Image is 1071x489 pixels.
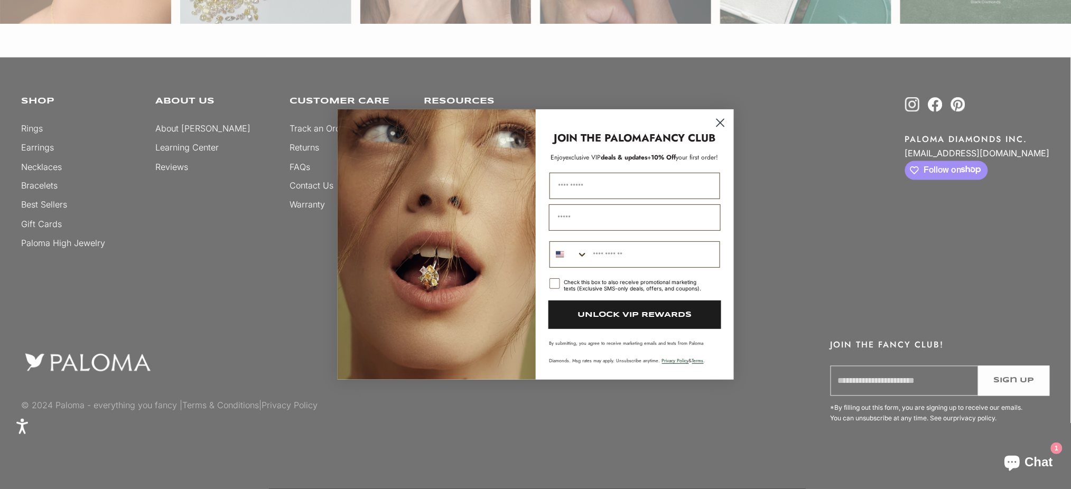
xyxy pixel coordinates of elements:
img: United States [556,250,564,259]
p: By submitting, you agree to receive marketing emails and texts from Paloma Diamonds. Msg rates ma... [550,340,720,364]
input: Phone Number [588,242,720,267]
span: + your first order! [648,153,719,162]
input: First Name [550,173,720,199]
button: Search Countries [550,242,588,267]
strong: JOIN THE PALOMA [554,130,649,146]
a: Privacy Policy [662,357,689,364]
span: Enjoy [551,153,566,162]
div: Check this box to also receive promotional marketing texts (Exclusive SMS-only deals, offers, and... [564,279,707,291]
span: exclusive VIP [566,153,601,162]
strong: FANCY CLUB [649,130,715,146]
button: UNLOCK VIP REWARDS [548,300,721,329]
span: 10% Off [651,153,676,162]
span: & . [662,357,705,364]
span: deals & updates [566,153,648,162]
input: Email [549,204,721,231]
img: Loading... [338,109,536,380]
button: Close dialog [711,114,730,132]
a: Terms [692,357,704,364]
